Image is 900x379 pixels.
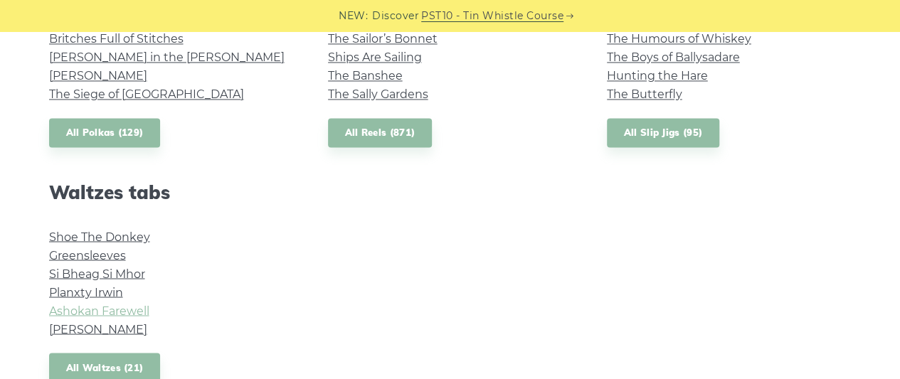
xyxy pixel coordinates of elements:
a: Britches Full of Stitches [49,32,184,46]
span: Discover [372,8,419,24]
a: Planxty Irwin [49,285,123,299]
a: The Banshee [328,69,403,82]
a: The Humours of Whiskey [607,32,751,46]
h2: Waltzes tabs [49,181,294,203]
a: Si­ Bheag Si­ Mhor [49,267,145,280]
a: All Reels (871) [328,118,433,147]
a: The Siege of [GEOGRAPHIC_DATA] [49,87,244,101]
a: Hunting the Hare [607,69,708,82]
a: Shoe The Donkey [49,230,150,243]
a: [PERSON_NAME] [49,69,147,82]
a: The Butterfly [607,87,682,101]
a: All Polkas (129) [49,118,161,147]
a: [PERSON_NAME] [49,322,147,336]
a: PST10 - Tin Whistle Course [421,8,563,24]
a: Ships Are Sailing [328,50,422,64]
a: The Sailor’s Bonnet [328,32,438,46]
a: Greensleeves [49,248,126,262]
a: Ashokan Farewell [49,304,149,317]
span: NEW: [339,8,368,24]
a: The Boys of Ballysadare [607,50,740,64]
a: [PERSON_NAME] in the [PERSON_NAME] [49,50,285,64]
a: The Sally Gardens [328,87,428,101]
a: All Slip Jigs (95) [607,118,719,147]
